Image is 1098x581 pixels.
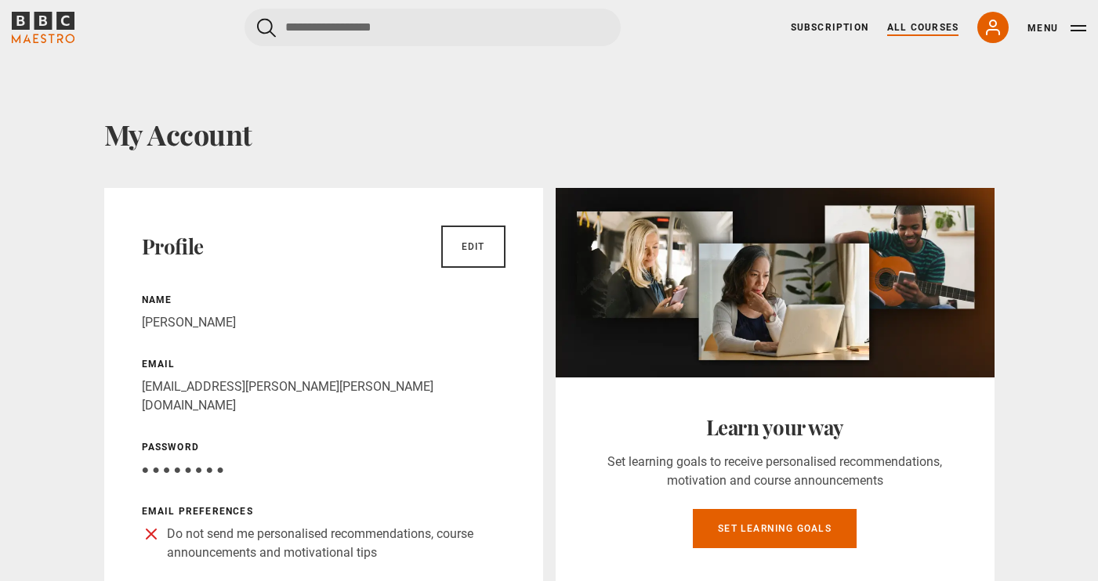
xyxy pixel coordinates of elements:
[257,18,276,38] button: Submit the search query
[693,509,857,548] a: Set learning goals
[142,234,204,259] h2: Profile
[142,293,506,307] p: Name
[441,226,506,268] a: Edit
[245,9,621,46] input: Search
[142,504,506,518] p: Email preferences
[142,357,506,371] p: Email
[791,20,868,34] a: Subscription
[142,440,506,454] p: Password
[142,313,506,332] p: [PERSON_NAME]
[142,377,506,415] p: [EMAIL_ADDRESS][PERSON_NAME][PERSON_NAME][DOMAIN_NAME]
[104,117,995,150] h1: My Account
[593,453,957,490] p: Set learning goals to receive personalised recommendations, motivation and course announcements
[887,20,958,34] a: All Courses
[593,415,957,440] h2: Learn your way
[12,12,74,43] svg: BBC Maestro
[142,462,224,477] span: ● ● ● ● ● ● ● ●
[167,525,506,562] p: Do not send me personalised recommendations, course announcements and motivational tips
[1027,20,1086,36] button: Toggle navigation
